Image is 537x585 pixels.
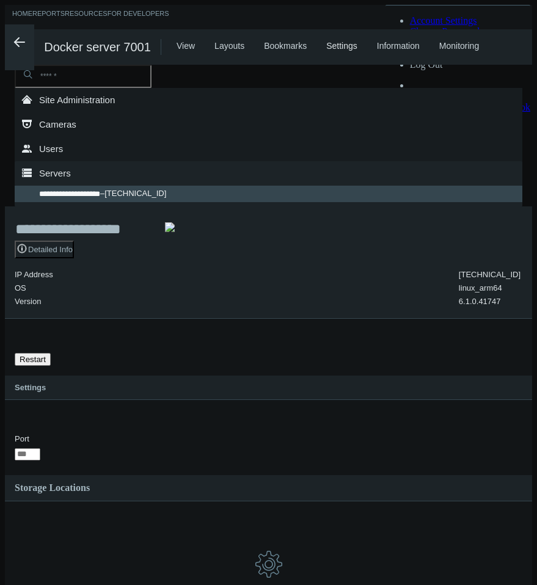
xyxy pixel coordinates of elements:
[39,119,76,129] span: Cameras
[15,383,522,392] h4: Settings
[32,10,65,25] a: Reports
[39,168,71,178] span: Servers
[104,189,166,198] nx-search-highlight: [TECHNICAL_ID]
[15,241,74,258] button: Detailed Info
[264,41,307,51] a: Bookmarks
[15,283,457,293] p: OS
[15,270,457,280] p: IP Address
[459,283,521,293] p: OS-linux_arm64
[439,41,479,51] a: Monitoring
[100,189,104,198] span: –
[20,355,46,364] span: Restart
[177,41,195,51] a: View
[326,41,357,62] div: Settings
[108,10,169,25] a: For Developers
[15,482,90,493] h4: Storage Locations
[459,270,521,280] p: IP Address-172.17.0.2
[410,15,477,26] a: Account Settings
[377,41,420,51] a: Information
[65,10,108,25] a: Resources
[39,144,63,154] span: Users
[44,40,151,54] span: Docker server 7001
[39,95,115,105] span: Site Administration
[15,297,457,307] p: Version
[410,26,480,37] a: Change Password
[459,297,521,307] p: Version-6.1.0.41747
[28,245,73,254] span: Detailed Info
[15,353,51,366] button: Restart
[15,434,522,443] span: Port
[12,10,32,25] a: Home
[214,41,244,51] a: Layouts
